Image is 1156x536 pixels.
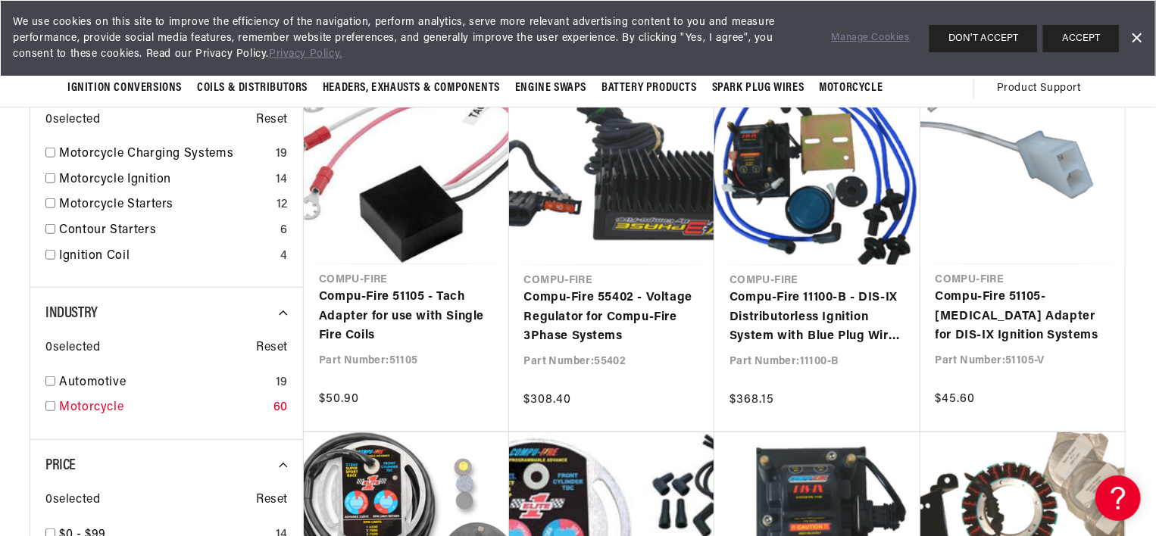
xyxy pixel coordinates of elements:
[280,247,288,266] div: 4
[45,458,76,473] span: Price
[269,48,342,60] a: Privacy Policy.
[508,70,594,106] summary: Engine Swaps
[515,80,586,96] span: Engine Swaps
[315,70,508,106] summary: Headers, Exhausts & Components
[273,398,288,418] div: 60
[323,80,500,96] span: Headers, Exhausts & Components
[45,111,100,130] span: 0 selected
[13,14,811,62] span: We use cookies on this site to improve the efficiency of the navigation, perform analytics, serve...
[730,288,905,347] a: Compu-Fire 11100-B - DIS-IX Distributorless Ignition System with Blue Plug Wires for BOSCH 009 Di...
[319,288,494,346] a: Compu-Fire 51105 - Tach Adapter for use with Single Fire Coils
[59,398,267,418] a: Motorcycle
[276,373,288,393] div: 19
[832,30,910,46] a: Manage Cookies
[276,145,288,164] div: 19
[280,221,288,241] div: 6
[929,25,1037,52] button: DON'T ACCEPT
[819,80,883,96] span: Motorcycle
[256,111,288,130] span: Reset
[524,288,700,347] a: Compu-Fire 55402 - Voltage Regulator for Compu-Fire 3Phase Systems
[45,306,98,321] span: Industry
[811,70,890,106] summary: Motorcycle
[45,491,100,510] span: 0 selected
[59,247,274,266] a: Ignition Coil
[601,80,697,96] span: Battery Products
[256,491,288,510] span: Reset
[712,80,805,96] span: Spark Plug Wires
[197,80,308,96] span: Coils & Distributors
[276,170,288,190] div: 14
[67,70,189,106] summary: Ignition Conversions
[189,70,315,106] summary: Coils & Distributors
[997,70,1089,107] summary: Product Support
[1125,27,1148,50] a: Dismiss Banner
[59,145,270,164] a: Motorcycle Charging Systems
[59,170,270,190] a: Motorcycle Ignition
[67,80,182,96] span: Ignition Conversions
[997,80,1081,97] span: Product Support
[45,338,100,358] span: 0 selected
[256,338,288,358] span: Reset
[59,195,270,215] a: Motorcycle Starters
[705,70,812,106] summary: Spark Plug Wires
[1043,25,1119,52] button: ACCEPT
[277,195,288,215] div: 12
[59,373,270,393] a: Automotive
[594,70,705,106] summary: Battery Products
[936,288,1111,346] a: Compu-Fire 51105-[MEDICAL_DATA] Adapter for DIS-IX Ignition Systems
[59,221,274,241] a: Contour Starters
